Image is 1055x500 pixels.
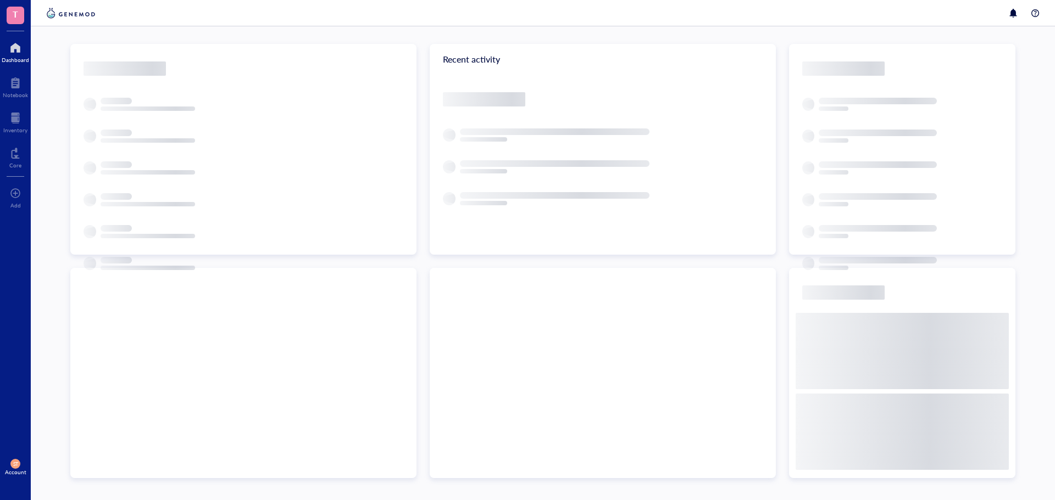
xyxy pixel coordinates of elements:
[5,469,26,475] div: Account
[2,39,29,63] a: Dashboard
[13,7,18,21] span: T
[3,127,27,133] div: Inventory
[430,44,776,75] div: Recent activity
[3,92,28,98] div: Notebook
[9,144,21,168] a: Core
[13,461,18,467] span: ST
[44,7,98,20] img: genemod-logo
[3,74,28,98] a: Notebook
[10,202,21,209] div: Add
[9,162,21,168] div: Core
[2,57,29,63] div: Dashboard
[3,109,27,133] a: Inventory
